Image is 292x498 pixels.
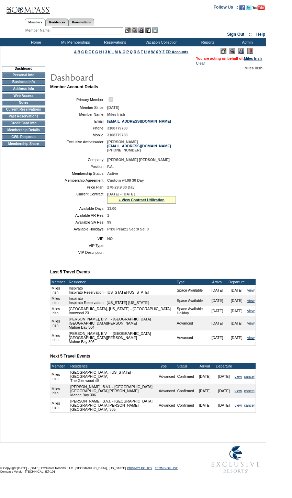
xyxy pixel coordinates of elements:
span: F.A. [107,165,114,169]
td: [DATE] [214,369,234,384]
td: [PERSON_NAME], B.V.I. - [GEOGRAPHIC_DATA] [GEOGRAPHIC_DATA][PERSON_NAME] Mahoe Bay 306 [69,384,158,398]
b: Member Account Details [50,84,98,89]
a: cancel [244,403,255,407]
td: Advanced [158,369,176,384]
td: Space Available [176,285,208,295]
a: A [74,50,77,54]
a: H [99,50,102,54]
span: 3108779738 [107,126,127,130]
td: Credit Card Info [2,121,45,126]
a: I [103,50,104,54]
td: Membership Share [2,141,45,147]
span: :: [249,32,252,37]
a: cancel [244,389,255,393]
td: Member [50,279,68,285]
td: Residence [69,363,158,369]
td: [GEOGRAPHIC_DATA], [US_STATE] - [GEOGRAPHIC_DATA] The Glenwood #5 [69,369,158,384]
td: Type [176,279,208,285]
a: V [148,50,150,54]
img: Subscribe to our YouTube Channel [252,5,265,10]
a: Q [130,50,133,54]
span: Miles Irish [107,112,125,116]
td: Status [176,363,195,369]
td: Miles Irish [50,285,68,295]
td: Confirmed [176,384,195,398]
td: Miles Irish [50,295,68,306]
img: View Mode [229,48,235,54]
td: Available AR Res: [53,213,104,217]
span: Pri:0 Peak:1 Sec:0 Sel:0 [107,227,149,231]
td: Advanced [158,398,176,412]
img: pgTtlDashboard.gif [50,70,187,84]
td: Member [50,363,67,369]
a: D [85,50,88,54]
td: Current Reservations [2,107,45,112]
td: Space Available Holiday [176,306,208,316]
td: CWL Requests [2,134,45,140]
td: Past Reservations [2,114,45,119]
a: Z [162,50,165,54]
td: [PERSON_NAME], B.V.I. - [GEOGRAPHIC_DATA] [GEOGRAPHIC_DATA][PERSON_NAME] [GEOGRAPHIC_DATA] 305 [69,398,158,412]
a: O [123,50,125,54]
a: Miles Irish [244,56,262,60]
a: view [247,298,255,303]
td: Type [158,363,176,369]
img: Reservations [145,27,151,33]
td: [DATE] [227,330,246,345]
a: Sign Out [227,32,244,37]
td: Personal Info [2,72,45,78]
a: view [235,389,242,393]
td: Arrival [195,363,214,369]
td: [DATE] [208,285,227,295]
span: 99 [107,220,111,224]
a: » View Contract Utilization [119,198,165,202]
a: W [151,50,155,54]
td: [DATE] [208,306,227,316]
img: Log Concern/Member Elevation [247,48,253,54]
a: TERMS OF USE [155,466,178,470]
td: Residence [68,279,176,285]
a: B [78,50,80,54]
a: M [115,50,118,54]
a: view [247,336,255,340]
td: My Memberships [55,38,94,46]
td: Member Name: [53,112,104,116]
td: Reservations [94,38,134,46]
a: Clear [196,61,205,65]
td: [DATE] [195,384,214,398]
a: X [156,50,158,54]
img: Follow us on Twitter [246,5,251,10]
td: [DATE] [208,330,227,345]
img: b_edit.gif [125,27,131,33]
td: Company: [53,158,104,162]
td: Membership Details [2,127,45,133]
a: G [95,50,98,54]
td: Miles Irish [50,316,68,330]
img: Impersonate [138,27,144,33]
a: Members [25,19,46,26]
td: Advanced [158,384,176,398]
span: You are acting on behalf of: [196,56,262,60]
td: Business Info [2,79,45,85]
td: Phone: [53,126,104,130]
td: Miles Irish [50,330,68,345]
td: Available Holidays: [53,227,104,231]
td: Departure [227,279,246,285]
a: Reservations [68,19,94,26]
a: [EMAIL_ADDRESS][DOMAIN_NAME] [107,144,171,148]
td: VIP Type: [53,244,104,248]
a: Follow us on Twitter [246,7,251,11]
img: Impersonate [238,48,244,54]
td: Arrival [208,279,227,285]
span: NO [107,237,113,241]
a: Help [256,32,265,37]
td: [DATE] [195,398,214,412]
td: Membership Agreement: [53,178,104,182]
td: Member Since: [53,105,104,110]
td: Follow Us :: [214,4,238,12]
td: [DATE] [208,316,227,330]
td: Home [15,38,55,46]
span: Miles Irish [245,66,262,70]
td: Notes [2,100,45,105]
a: J [105,50,107,54]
